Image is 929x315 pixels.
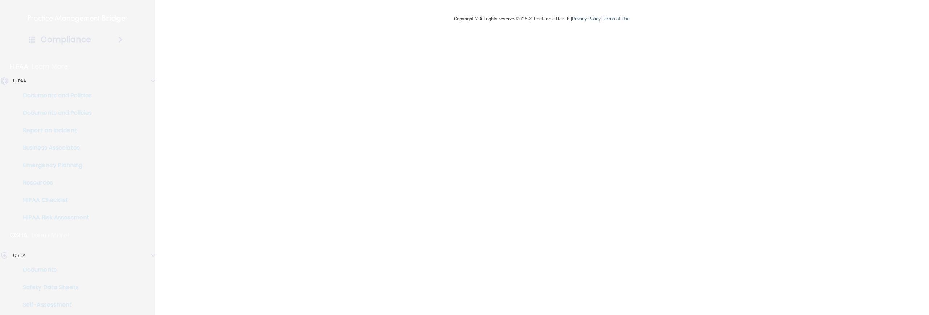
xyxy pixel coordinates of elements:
[13,251,25,260] p: OSHA
[5,214,104,221] p: HIPAA Risk Assessment
[5,144,104,152] p: Business Associates
[572,16,601,21] a: Privacy Policy
[28,11,127,26] img: PMB logo
[5,162,104,169] p: Emergency Planning
[5,179,104,186] p: Resources
[409,7,674,31] div: Copyright © All rights reserved 2025 @ Rectangle Health | |
[602,16,630,21] a: Terms of Use
[10,62,28,71] p: HIPAA
[32,62,70,71] p: Learn More!
[5,301,104,308] p: Self-Assessment
[5,109,104,117] p: Documents and Policies
[5,92,104,99] p: Documents and Policies
[5,266,104,274] p: Documents
[32,231,70,239] p: Learn More!
[41,35,91,45] h4: Compliance
[5,197,104,204] p: HIPAA Checklist
[10,231,28,239] p: OSHA
[5,127,104,134] p: Report an Incident
[5,284,104,291] p: Safety Data Sheets
[13,77,26,85] p: HIPAA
